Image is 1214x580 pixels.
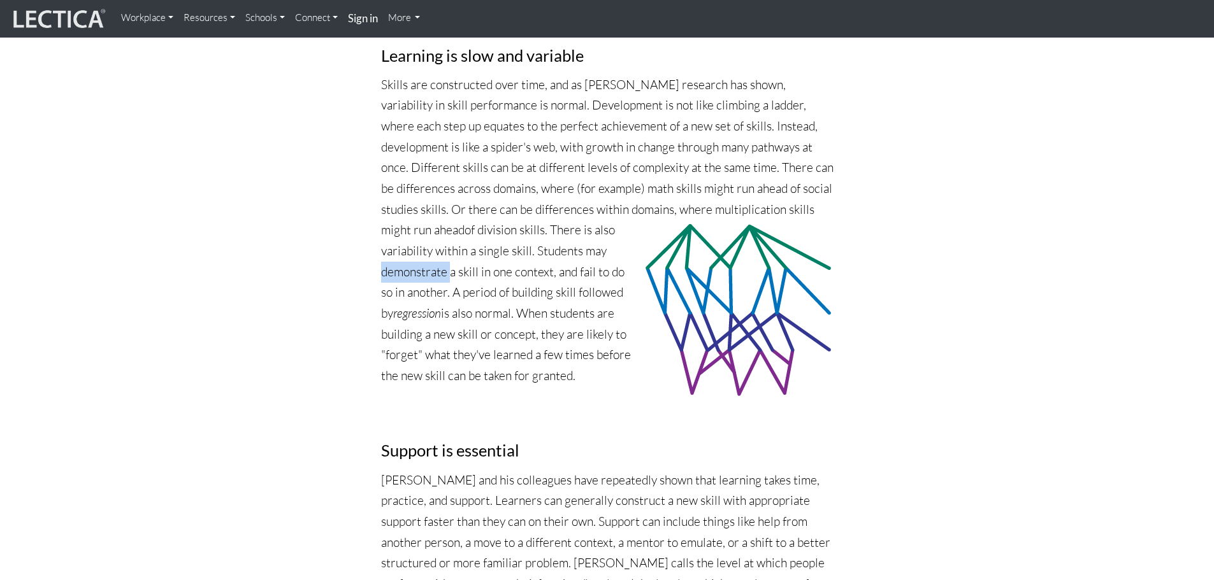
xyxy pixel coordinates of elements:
[381,46,834,64] h3: Learning is slow and variable
[10,7,106,31] img: lecticalive
[642,220,834,399] img: Developmental web
[393,306,441,321] i: regression
[290,5,343,31] a: Connect
[383,5,426,31] a: More
[116,5,178,31] a: Workplace
[381,441,834,459] h3: Support is essential
[348,11,378,25] strong: Sign in
[343,5,383,32] a: Sign in
[178,5,240,31] a: Resources
[240,5,290,31] a: Schools
[381,74,834,386] p: Skills are constructed over time, and as [PERSON_NAME] research has shown, variability in skill p...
